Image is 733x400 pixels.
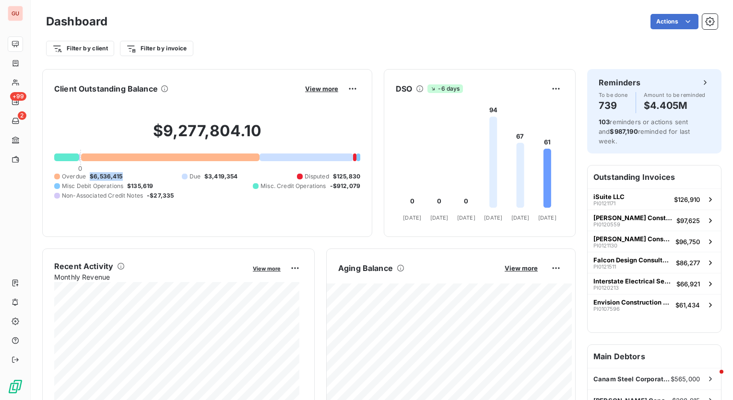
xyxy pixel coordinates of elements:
tspan: [DATE] [484,214,502,221]
div: GU [8,6,23,21]
span: $61,434 [675,301,700,309]
h6: Client Outstanding Balance [54,83,158,94]
span: Interstate Electrical Services [593,277,673,285]
span: View more [505,264,538,272]
h6: Aging Balance [338,262,393,274]
span: Misc. Credit Operations [260,182,326,190]
button: [PERSON_NAME] ConstructionPI0120559$97,625 [588,210,721,231]
span: $97,625 [676,217,700,224]
span: Misc Debit Operations [62,182,123,190]
span: $86,277 [676,259,700,267]
span: $565,000 [671,375,700,383]
button: View more [302,84,341,93]
button: [PERSON_NAME] ConstructionPI0121130$96,750 [588,231,721,252]
span: $135,619 [127,182,153,190]
span: reminders or actions sent and reminded for last week. [599,118,690,145]
button: View more [502,264,541,272]
h4: $4.405M [644,98,706,113]
span: [PERSON_NAME] Construction [593,214,673,222]
span: To be done [599,92,628,98]
button: View more [250,264,284,272]
span: $125,830 [333,172,360,181]
span: PI0120559 [593,222,620,227]
button: iSuite LLCPI0121171$126,910 [588,188,721,210]
h6: DSO [396,83,412,94]
button: Filter by client [46,41,114,56]
span: $6,536,415 [90,172,123,181]
span: Envision Construction - Do not sell Collection Agency [593,298,672,306]
span: $66,921 [676,280,700,288]
h4: 739 [599,98,628,113]
tspan: [DATE] [457,214,475,221]
button: Interstate Electrical ServicesPI0120213$66,921 [588,273,721,294]
iframe: Intercom live chat [700,367,723,390]
span: View more [253,265,281,272]
button: Actions [650,14,698,29]
h6: Recent Activity [54,260,113,272]
span: Disputed [305,172,329,181]
tspan: [DATE] [538,214,556,221]
tspan: [DATE] [403,214,421,221]
tspan: [DATE] [511,214,530,221]
span: [PERSON_NAME] Construction [593,235,672,243]
span: 2 [18,111,26,120]
span: Amount to be reminded [644,92,706,98]
span: -$912,079 [330,182,360,190]
h2: $9,277,804.10 [54,121,360,150]
span: PI0121171 [593,200,615,206]
tspan: [DATE] [430,214,449,221]
span: $987,190 [610,128,638,135]
button: Envision Construction - Do not sell Collection AgencyPI0107596$61,434 [588,294,721,315]
span: $96,750 [675,238,700,246]
span: -6 days [427,84,462,93]
span: $126,910 [674,196,700,203]
img: Logo LeanPay [8,379,23,394]
span: PI0121511 [593,264,616,270]
span: PI0107596 [593,306,620,312]
span: PI0120213 [593,285,619,291]
span: $3,419,354 [204,172,238,181]
span: 103 [599,118,610,126]
span: Canam Steel Corporation ([GEOGRAPHIC_DATA]) [593,375,671,383]
span: Due [189,172,201,181]
span: iSuite LLC [593,193,625,200]
button: Falcon Design ConsultantsPI0121511$86,277 [588,252,721,273]
span: -$27,335 [147,191,174,200]
button: Filter by invoice [120,41,193,56]
span: View more [305,85,338,93]
h6: Outstanding Invoices [588,165,721,188]
span: Monthly Revenue [54,272,246,282]
span: +99 [10,92,26,101]
span: Non-Associated Credit Notes [62,191,143,200]
h3: Dashboard [46,13,107,30]
span: PI0121130 [593,243,617,248]
h6: Reminders [599,77,640,88]
h6: Main Debtors [588,345,721,368]
span: Overdue [62,172,86,181]
span: Falcon Design Consultants [593,256,672,264]
span: 0 [78,165,82,172]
